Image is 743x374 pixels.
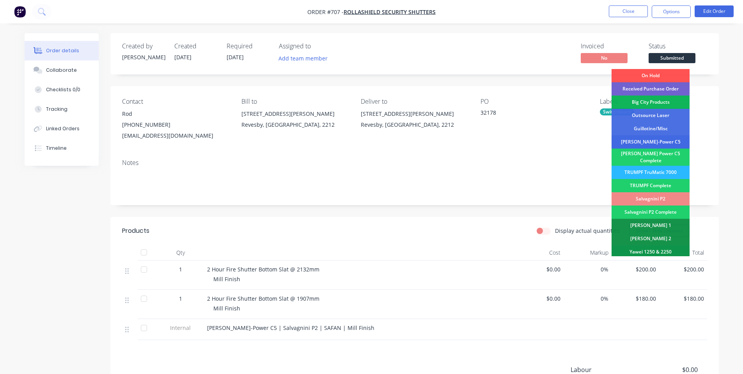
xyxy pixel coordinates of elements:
[213,275,240,283] span: Mill Finish
[567,265,608,273] span: 0%
[25,138,99,158] button: Timeline
[122,43,165,50] div: Created by
[581,53,628,63] span: No
[160,324,201,332] span: Internal
[652,5,691,18] button: Options
[157,245,204,261] div: Qty
[612,206,690,219] div: Salvagnini P2 Complete
[279,53,332,64] button: Add team member
[207,324,374,331] span: [PERSON_NAME]-Power C5 | Salvagnini P2 | SAFAN | Mill Finish
[241,108,348,119] div: [STREET_ADDRESS][PERSON_NAME]
[274,53,332,64] button: Add team member
[207,266,319,273] span: 2 Hour Fire Shutter Bottom Slat @ 2132mm
[46,47,79,54] div: Order details
[122,159,707,167] div: Notes
[361,108,468,133] div: [STREET_ADDRESS][PERSON_NAME]Revesby, [GEOGRAPHIC_DATA], 2212
[600,98,707,105] div: Labels
[612,135,690,149] div: [PERSON_NAME]-Power C5
[25,60,99,80] button: Collaborate
[612,109,690,122] div: Outsource Laser
[612,96,690,109] div: Big City Products
[649,43,707,50] div: Status
[581,43,639,50] div: Invoiced
[361,108,468,119] div: [STREET_ADDRESS][PERSON_NAME]
[612,245,690,259] div: Yawei 1250 & 2250
[615,265,656,273] span: $200.00
[174,43,217,50] div: Created
[46,125,80,132] div: Linked Orders
[612,166,690,179] div: TRUMPF TruMatic 7000
[519,294,561,303] span: $0.00
[122,119,229,130] div: [PHONE_NUMBER]
[615,294,656,303] span: $180.00
[612,69,690,82] div: On Hold
[207,295,319,302] span: 2 Hour Fire Shutter Bottom Slat @ 1907mm
[25,119,99,138] button: Linked Orders
[662,265,704,273] span: $200.00
[649,53,695,65] button: Submitted
[179,265,182,273] span: 1
[174,53,192,61] span: [DATE]
[612,232,690,245] div: [PERSON_NAME] 2
[600,108,634,115] div: Switchboard
[612,219,690,232] div: [PERSON_NAME] 1
[241,98,348,105] div: Bill to
[555,227,620,235] label: Display actual quantities
[122,53,165,61] div: [PERSON_NAME]
[46,86,80,93] div: Checklists 0/0
[361,119,468,130] div: Revesby, [GEOGRAPHIC_DATA], 2212
[612,179,690,192] div: TRUMPF Complete
[567,294,608,303] span: 0%
[695,5,734,17] button: Edit Order
[179,294,182,303] span: 1
[25,80,99,99] button: Checklists 0/0
[25,99,99,119] button: Tracking
[662,294,704,303] span: $180.00
[46,106,67,113] div: Tracking
[612,192,690,206] div: Salvagnini P2
[564,245,612,261] div: Markup
[344,8,436,16] a: Rollashield Security Shutters
[46,145,67,152] div: Timeline
[241,119,348,130] div: Revesby, [GEOGRAPHIC_DATA], 2212
[46,67,77,74] div: Collaborate
[14,6,26,18] img: Factory
[122,108,229,141] div: Rod[PHONE_NUMBER][EMAIL_ADDRESS][DOMAIN_NAME]
[241,108,348,133] div: [STREET_ADDRESS][PERSON_NAME]Revesby, [GEOGRAPHIC_DATA], 2212
[307,8,344,16] span: Order #707 -
[612,122,690,135] div: Guillotine/Misc
[481,108,578,119] div: 32178
[612,82,690,96] div: Received Purchase Order
[213,305,240,312] span: Mill Finish
[122,226,149,236] div: Products
[612,149,690,166] div: [PERSON_NAME] Power C5 Complete
[519,265,561,273] span: $0.00
[649,53,695,63] span: Submitted
[25,41,99,60] button: Order details
[361,98,468,105] div: Deliver to
[279,43,357,50] div: Assigned to
[481,98,587,105] div: PO
[122,130,229,141] div: [EMAIL_ADDRESS][DOMAIN_NAME]
[227,53,244,61] span: [DATE]
[122,108,229,119] div: Rod
[227,43,270,50] div: Required
[122,98,229,105] div: Contact
[516,245,564,261] div: Cost
[609,5,648,17] button: Close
